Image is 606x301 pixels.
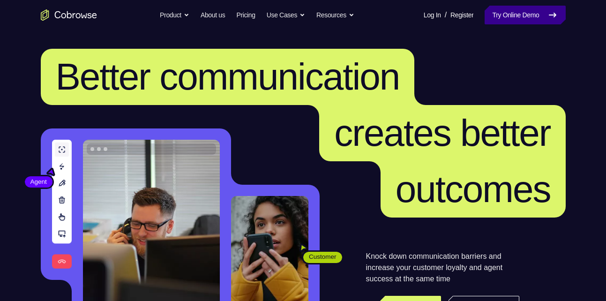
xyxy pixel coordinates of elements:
[485,6,565,24] a: Try Online Demo
[56,56,400,98] span: Better communication
[424,6,441,24] a: Log In
[366,251,519,285] p: Knock down communication barriers and increase your customer loyalty and agent success at the sam...
[236,6,255,24] a: Pricing
[450,6,473,24] a: Register
[316,6,354,24] button: Resources
[41,9,97,21] a: Go to the home page
[160,6,189,24] button: Product
[445,9,447,21] span: /
[201,6,225,24] a: About us
[267,6,305,24] button: Use Cases
[396,168,551,210] span: outcomes
[334,112,550,154] span: creates better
